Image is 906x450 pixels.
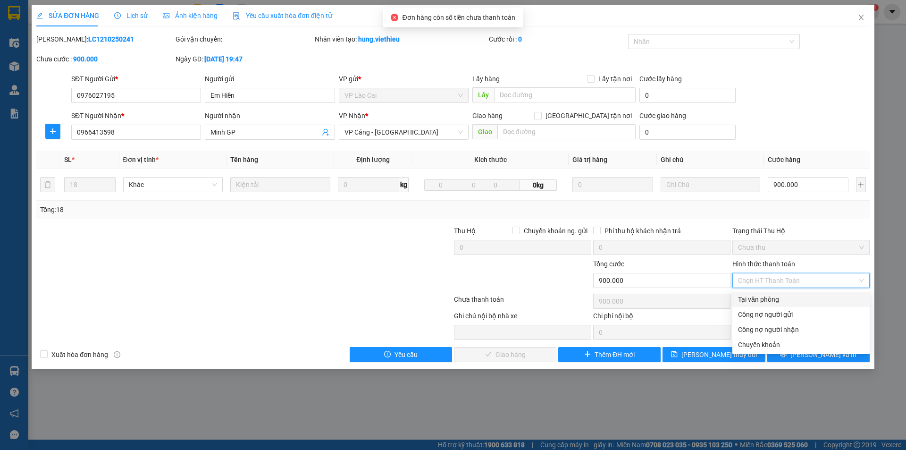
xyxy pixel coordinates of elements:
[738,324,864,335] div: Công nợ người nhận
[639,75,682,83] label: Cước lấy hàng
[453,294,592,311] div: Chưa thanh toán
[671,351,678,358] span: save
[71,74,201,84] div: SĐT Người Gửi
[457,179,490,191] input: R
[497,124,636,139] input: Dọc đường
[520,179,557,191] span: 0kg
[46,127,60,135] span: plus
[205,74,335,84] div: Người gửi
[176,54,313,64] div: Ngày GD:
[639,88,736,103] input: Cước lấy hàng
[384,351,391,358] span: exclamation-circle
[48,349,112,360] span: Xuất hóa đơn hàng
[322,128,329,136] span: user-add
[661,177,761,192] input: Ghi Chú
[494,87,636,102] input: Dọc đường
[454,227,476,235] span: Thu Hộ
[732,226,870,236] div: Trạng thái Thu Hộ
[391,14,398,21] span: close-circle
[350,347,452,362] button: exclamation-circleYêu cầu
[344,125,463,139] span: VP Cảng - Hà Nội
[454,311,591,325] div: Ghi chú nội bộ nhà xe
[572,156,607,163] span: Giá trị hàng
[732,260,795,268] label: Hình thức thanh toán
[315,34,487,44] div: Nhân viên tạo:
[472,75,500,83] span: Lấy hàng
[790,349,856,360] span: [PERSON_NAME] và In
[848,5,874,31] button: Close
[593,311,730,325] div: Chi phí nội bộ
[358,35,400,43] b: hung.viethieu
[129,178,218,192] span: Khác
[233,12,240,20] img: icon
[45,124,60,139] button: plus
[767,347,870,362] button: printer[PERSON_NAME] và In
[233,12,332,19] span: Yêu cầu xuất hóa đơn điện tử
[738,309,864,320] div: Công nợ người gửi
[356,156,390,163] span: Định lượng
[738,240,864,255] span: Chưa thu
[71,110,201,121] div: SĐT Người Nhận
[520,226,591,236] span: Chuyển khoản ng. gửi
[639,112,686,119] label: Cước giao hàng
[738,294,864,305] div: Tại văn phòng
[595,74,636,84] span: Lấy tận nơi
[230,177,330,192] input: VD: Bàn, Ghế
[176,34,313,44] div: Gói vận chuyển:
[344,88,463,102] span: VP Lào Cai
[490,179,520,191] input: C
[40,204,350,215] div: Tổng: 18
[657,151,764,169] th: Ghi chú
[681,349,757,360] span: [PERSON_NAME] thay đổi
[738,273,864,288] span: Chọn HT Thanh Toán
[601,226,685,236] span: Phí thu hộ khách nhận trả
[114,12,121,19] span: clock-circle
[402,14,515,21] span: Đơn hàng còn số tiền chưa thanh toán
[472,112,503,119] span: Giao hàng
[639,125,736,140] input: Cước giao hàng
[339,112,365,119] span: VP Nhận
[474,156,507,163] span: Kích thước
[768,156,800,163] span: Cước hàng
[584,351,591,358] span: plus
[204,55,243,63] b: [DATE] 19:47
[732,307,870,322] div: Cước gửi hàng sẽ được ghi vào công nợ của người gửi
[36,12,43,19] span: edit
[518,35,522,43] b: 0
[205,110,335,121] div: Người nhận
[542,110,636,121] span: [GEOGRAPHIC_DATA] tận nơi
[558,347,661,362] button: plusThêm ĐH mới
[454,347,556,362] button: checkGiao hàng
[114,12,148,19] span: Lịch sử
[36,34,174,44] div: [PERSON_NAME]:
[572,177,653,192] input: 0
[40,177,55,192] button: delete
[123,156,159,163] span: Đơn vị tính
[857,14,865,21] span: close
[489,34,626,44] div: Cước rồi :
[399,177,409,192] span: kg
[595,349,635,360] span: Thêm ĐH mới
[88,35,134,43] b: LC1210250241
[738,340,864,350] div: Chuyển khoản
[732,322,870,337] div: Cước gửi hàng sẽ được ghi vào công nợ của người nhận
[163,12,169,19] span: picture
[472,124,497,139] span: Giao
[73,55,98,63] b: 900.000
[36,54,174,64] div: Chưa cước :
[114,351,120,358] span: info-circle
[424,179,458,191] input: D
[339,74,469,84] div: VP gửi
[230,156,258,163] span: Tên hàng
[394,349,418,360] span: Yêu cầu
[472,87,494,102] span: Lấy
[163,12,218,19] span: Ảnh kiện hàng
[856,177,866,192] button: plus
[64,156,72,163] span: SL
[780,351,787,358] span: printer
[593,260,624,268] span: Tổng cước
[663,347,765,362] button: save[PERSON_NAME] thay đổi
[36,12,99,19] span: SỬA ĐƠN HÀNG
